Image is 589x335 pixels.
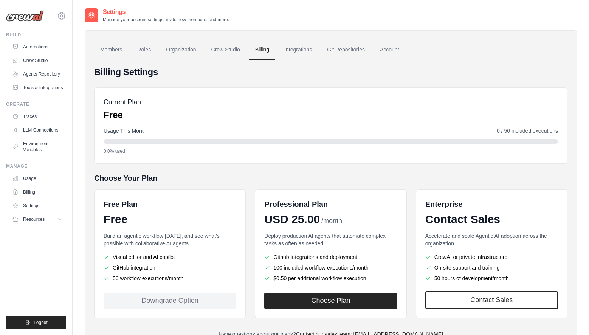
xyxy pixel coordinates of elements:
[104,148,125,154] span: 0.0% used
[264,264,397,271] li: 100 included workflow executions/month
[6,10,44,22] img: Logo
[104,253,236,261] li: Visual editor and AI copilot
[94,40,128,60] a: Members
[264,232,397,247] p: Deploy production AI agents that automate complex tasks as often as needed.
[425,291,558,309] a: Contact Sales
[425,275,558,282] li: 50 hours of development/month
[425,212,558,226] div: Contact Sales
[425,253,558,261] li: CrewAI or private infrastructure
[9,213,66,225] button: Resources
[104,293,236,309] div: Downgrade Option
[9,124,66,136] a: LLM Connections
[264,275,397,282] li: $0.50 per additional workflow execution
[9,41,66,53] a: Automations
[103,8,229,17] h2: Settings
[160,40,202,60] a: Organization
[34,319,48,326] span: Logout
[104,127,146,135] span: Usage This Month
[264,293,397,309] button: Choose Plan
[249,40,275,60] a: Billing
[9,54,66,67] a: Crew Studio
[104,97,141,107] h5: Current Plan
[374,40,405,60] a: Account
[104,212,236,226] div: Free
[264,253,397,261] li: Github Integrations and deployment
[6,101,66,107] div: Operate
[104,109,141,121] p: Free
[94,66,567,78] h4: Billing Settings
[9,82,66,94] a: Tools & Integrations
[6,163,66,169] div: Manage
[425,199,558,209] h6: Enterprise
[264,199,328,209] h6: Professional Plan
[104,264,236,271] li: GitHub integration
[264,212,320,226] span: USD 25.00
[103,17,229,23] p: Manage your account settings, invite new members, and more.
[9,200,66,212] a: Settings
[425,232,558,247] p: Accelerate and scale Agentic AI adoption across the organization.
[131,40,157,60] a: Roles
[9,110,66,123] a: Traces
[9,138,66,156] a: Environment Variables
[278,40,318,60] a: Integrations
[104,275,236,282] li: 50 workflow executions/month
[23,216,45,222] span: Resources
[9,186,66,198] a: Billing
[6,316,66,329] button: Logout
[6,32,66,38] div: Build
[425,264,558,271] li: On-site support and training
[104,232,236,247] p: Build an agentic workflow [DATE], and see what's possible with collaborative AI agents.
[94,173,567,183] h5: Choose Your Plan
[9,172,66,185] a: Usage
[497,127,558,135] span: 0 / 50 included executions
[104,199,138,209] h6: Free Plan
[321,40,371,60] a: Git Repositories
[9,68,66,80] a: Agents Repository
[321,216,342,226] span: /month
[205,40,246,60] a: Crew Studio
